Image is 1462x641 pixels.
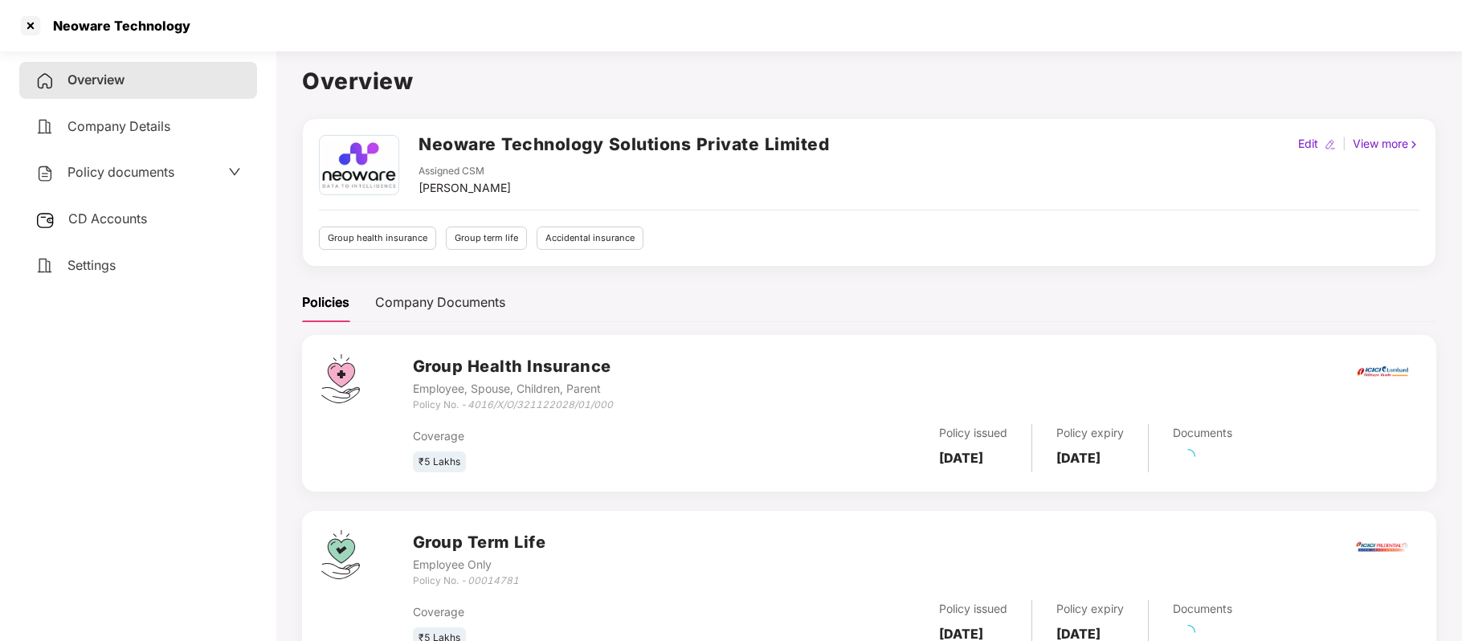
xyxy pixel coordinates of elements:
[67,257,116,273] span: Settings
[1354,361,1411,382] img: icici.png
[413,451,466,473] div: ₹5 Lakhs
[35,210,55,230] img: svg+xml;base64,PHN2ZyB3aWR0aD0iMjUiIGhlaWdodD0iMjQiIHZpZXdCb3g9IjAgMCAyNSAyNCIgZmlsbD0ibm9uZSIgeG...
[1295,135,1321,153] div: Edit
[939,600,1007,618] div: Policy issued
[67,164,174,180] span: Policy documents
[1354,519,1411,575] img: iciciprud.png
[537,227,643,250] div: Accidental insurance
[413,427,748,445] div: Coverage
[321,530,360,579] img: svg+xml;base64,PHN2ZyB4bWxucz0iaHR0cDovL3d3dy53My5vcmcvMjAwMC9zdmciIHdpZHRoPSI0Ny43MTQiIGhlaWdodD...
[67,71,125,88] span: Overview
[319,227,436,250] div: Group health insurance
[468,398,613,410] i: 4016/X/O/321122028/01/000
[35,164,55,183] img: svg+xml;base64,PHN2ZyB4bWxucz0iaHR0cDovL3d3dy53My5vcmcvMjAwMC9zdmciIHdpZHRoPSIyNCIgaGVpZ2h0PSIyNC...
[375,292,505,312] div: Company Documents
[1056,600,1124,618] div: Policy expiry
[419,131,829,157] h2: Neoware Technology Solutions Private Limited
[1173,600,1232,618] div: Documents
[1339,135,1350,153] div: |
[35,71,55,91] img: svg+xml;base64,PHN2ZyB4bWxucz0iaHR0cDovL3d3dy53My5vcmcvMjAwMC9zdmciIHdpZHRoPSIyNCIgaGVpZ2h0PSIyNC...
[939,450,983,466] b: [DATE]
[413,354,613,379] h3: Group Health Insurance
[939,424,1007,442] div: Policy issued
[67,118,170,134] span: Company Details
[419,164,511,179] div: Assigned CSM
[413,530,546,555] h3: Group Term Life
[68,210,147,227] span: CD Accounts
[1181,625,1195,639] span: loading
[1325,139,1336,150] img: editIcon
[468,574,519,586] i: 00014781
[1350,135,1423,153] div: View more
[1181,449,1195,463] span: loading
[446,227,527,250] div: Group term life
[228,165,241,178] span: down
[413,556,546,574] div: Employee Only
[1408,139,1419,150] img: rightIcon
[302,63,1436,99] h1: Overview
[321,136,396,194] img: Neoware%20new%20logo-compressed-1.png
[321,354,360,403] img: svg+xml;base64,PHN2ZyB4bWxucz0iaHR0cDovL3d3dy53My5vcmcvMjAwMC9zdmciIHdpZHRoPSI0Ny43MTQiIGhlaWdodD...
[413,398,613,413] div: Policy No. -
[302,292,349,312] div: Policies
[1056,424,1124,442] div: Policy expiry
[43,18,190,34] div: Neoware Technology
[35,256,55,276] img: svg+xml;base64,PHN2ZyB4bWxucz0iaHR0cDovL3d3dy53My5vcmcvMjAwMC9zdmciIHdpZHRoPSIyNCIgaGVpZ2h0PSIyNC...
[413,574,546,589] div: Policy No. -
[35,117,55,137] img: svg+xml;base64,PHN2ZyB4bWxucz0iaHR0cDovL3d3dy53My5vcmcvMjAwMC9zdmciIHdpZHRoPSIyNCIgaGVpZ2h0PSIyNC...
[413,380,613,398] div: Employee, Spouse, Children, Parent
[1173,424,1232,442] div: Documents
[413,603,748,621] div: Coverage
[1056,450,1101,466] b: [DATE]
[419,179,511,197] div: [PERSON_NAME]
